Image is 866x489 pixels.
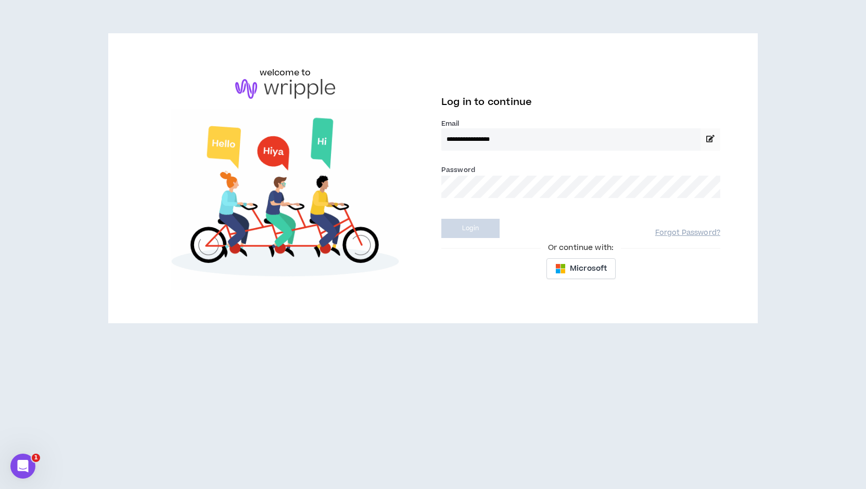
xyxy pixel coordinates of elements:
[655,228,720,238] a: Forgot Password?
[541,242,621,254] span: Or continue with:
[441,119,720,128] label: Email
[441,165,475,175] label: Password
[441,219,500,238] button: Login
[260,67,311,79] h6: welcome to
[10,454,35,479] iframe: Intercom live chat
[441,96,532,109] span: Log in to continue
[32,454,40,462] span: 1
[146,109,425,290] img: Welcome to Wripple
[570,263,607,274] span: Microsoft
[546,258,616,279] button: Microsoft
[235,79,335,99] img: logo-brand.png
